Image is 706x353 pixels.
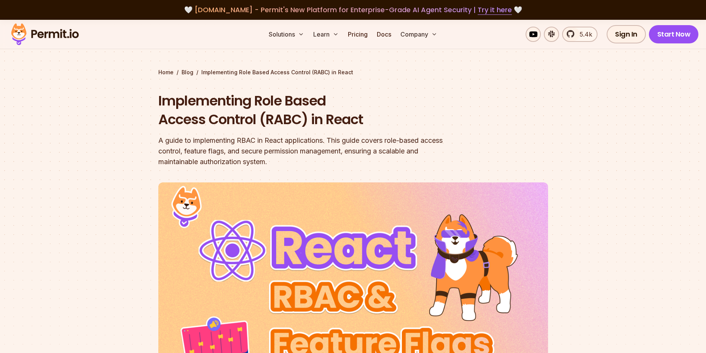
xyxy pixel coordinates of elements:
span: 5.4k [575,30,592,39]
h1: Implementing Role Based Access Control (RABC) in React [158,91,451,129]
button: Learn [310,27,342,42]
a: Sign In [607,25,646,43]
div: / / [158,69,548,76]
a: Blog [182,69,193,76]
button: Company [397,27,440,42]
a: Start Now [649,25,699,43]
div: A guide to implementing RBAC in React applications. This guide covers role-based access control, ... [158,135,451,167]
a: Try it here [478,5,512,15]
span: [DOMAIN_NAME] - Permit's New Platform for Enterprise-Grade AI Agent Security | [194,5,512,14]
a: Home [158,69,174,76]
button: Solutions [266,27,307,42]
div: 🤍 🤍 [18,5,688,15]
a: Docs [374,27,394,42]
a: 5.4k [562,27,598,42]
img: Permit logo [8,21,82,47]
a: Pricing [345,27,371,42]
